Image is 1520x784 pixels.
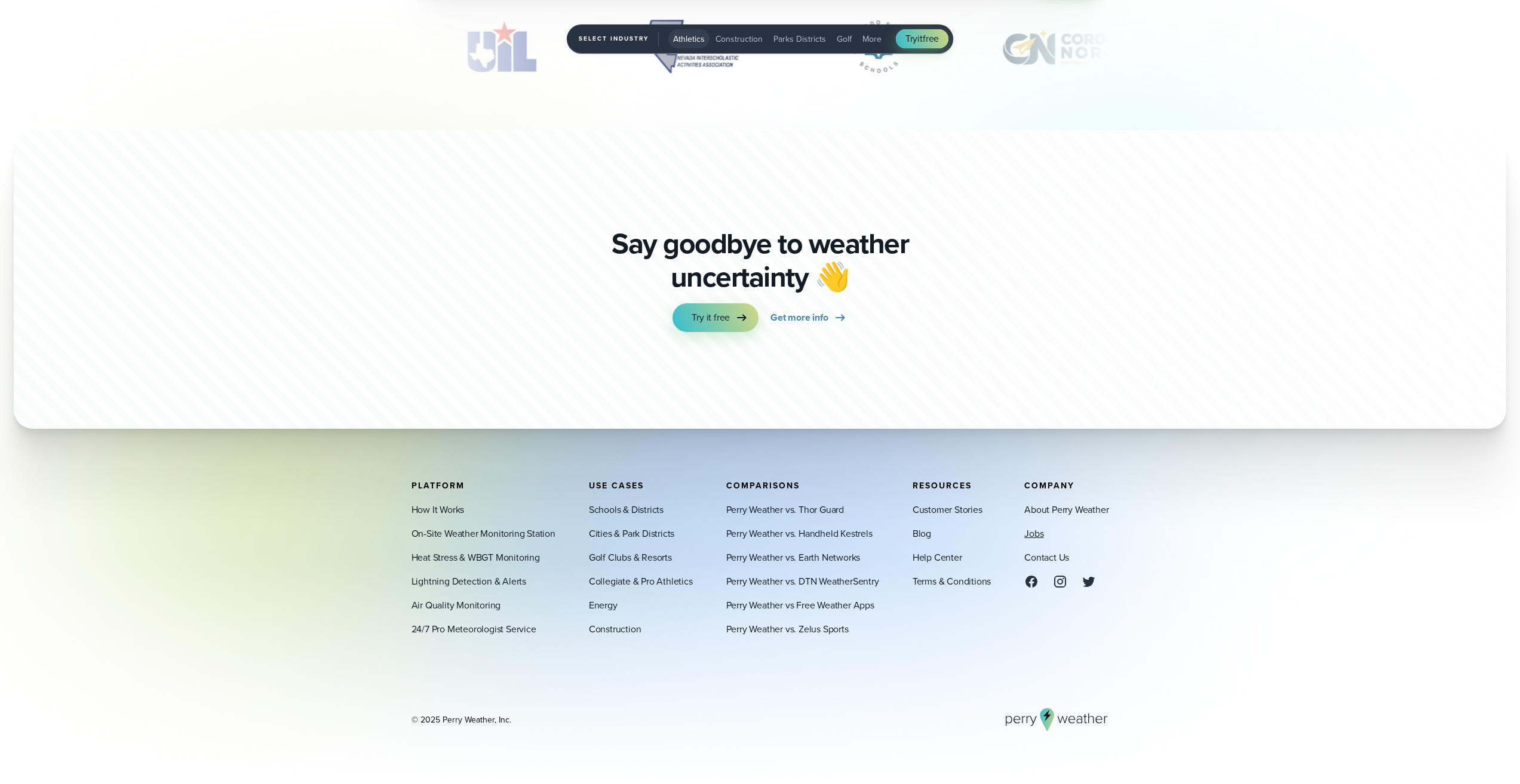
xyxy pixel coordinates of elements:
div: © 2025 Perry Weather, Inc. [412,714,511,725]
a: Contact Us [1024,550,1069,564]
a: Heat Stress & WBGT Monitoring [412,550,540,564]
span: Parks Districts [773,32,826,45]
a: Help Center [913,550,962,564]
a: Get more info [770,303,847,332]
a: Cities & Park Districts [589,526,674,540]
a: Perry Weather vs Free Weather Apps [726,598,874,612]
div: 9 of 10 [453,17,549,76]
span: Try free [905,32,939,46]
span: Company [1024,479,1074,491]
div: slideshow [412,17,1109,82]
button: Golf [832,29,856,48]
a: Jobs [1024,526,1043,540]
button: Athletics [668,29,710,48]
a: Collegiate & Pro Athletics [589,574,693,588]
span: Platform [412,479,465,491]
span: it [917,32,923,45]
span: Try it free [692,310,730,325]
a: Tryitfree [896,29,948,48]
button: More [858,29,886,48]
a: About Perry Weather [1024,502,1108,516]
span: Resources [913,479,972,491]
a: Customer Stories [913,502,982,516]
div: 2 of 10 [981,17,1151,76]
span: Select Industry [579,32,659,46]
a: Perry Weather vs. Handheld Kestrels [726,526,873,540]
span: Construction [716,32,763,45]
a: Lightning Detection & Alerts [412,574,526,588]
a: Perry Weather vs. Thor Guard [726,502,844,516]
span: Comparisons [726,479,800,491]
img: UIL.svg [453,17,549,76]
a: Perry Weather vs. Zelus Sports [726,622,849,636]
a: 24/7 Pro Meteorologist Service [412,622,536,636]
a: Blog [913,526,931,540]
span: Use Cases [589,479,644,491]
p: Say goodbye to weather uncertainty 👋 [607,227,913,294]
img: Corona-Norco-Unified-School-District.svg [981,17,1151,76]
a: Perry Weather vs. DTN WeatherSentry [726,574,879,588]
a: Try it free [673,303,759,332]
a: How It Works [412,502,465,516]
span: More [862,32,882,45]
a: Schools & Districts [589,502,664,516]
span: Golf [837,32,852,45]
a: Air Quality Monitoring [412,598,501,612]
span: Athletics [673,32,705,45]
a: Construction [589,622,641,636]
a: Perry Weather vs. Earth Networks [726,550,861,564]
a: Energy [589,598,618,612]
a: Golf Clubs & Resorts [589,550,672,564]
a: On-Site Weather Monitoring Station [412,526,555,540]
button: Construction [711,29,767,48]
span: Get more info [770,310,828,325]
button: Parks Districts [769,29,831,48]
a: Terms & Conditions [913,574,991,588]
